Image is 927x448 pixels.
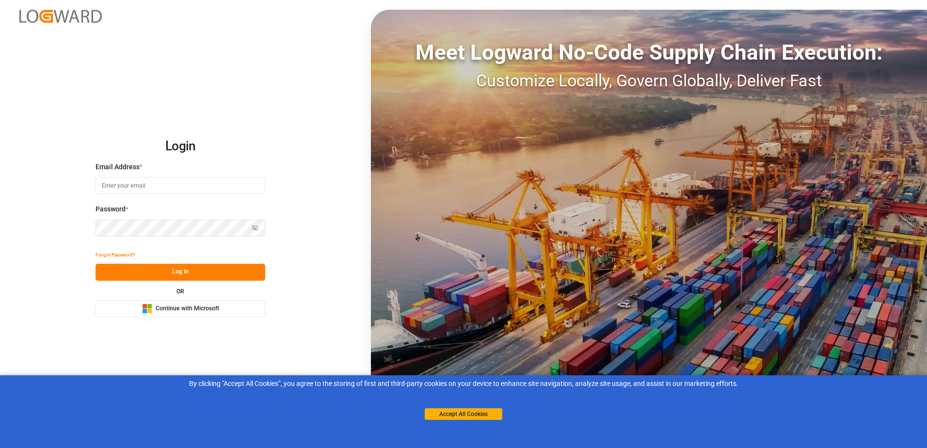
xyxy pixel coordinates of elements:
button: Accept All Cookies [425,408,502,420]
h2: Login [96,131,265,162]
span: Continue with Microsoft [156,304,219,313]
div: By clicking "Accept All Cookies”, you agree to the storing of first and third-party cookies on yo... [7,379,920,389]
div: Meet Logward No-Code Supply Chain Execution: [371,36,927,68]
img: Logward_new_orange.png [19,10,102,23]
div: Customize Locally, Govern Globally, Deliver Fast [371,68,927,93]
span: Email Address [96,162,140,172]
input: Enter your email [96,177,265,194]
span: Password [96,204,126,214]
button: Continue with Microsoft [96,300,265,317]
small: OR [176,288,184,294]
button: Forgot Password? [96,247,135,264]
button: Log In [96,264,265,281]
